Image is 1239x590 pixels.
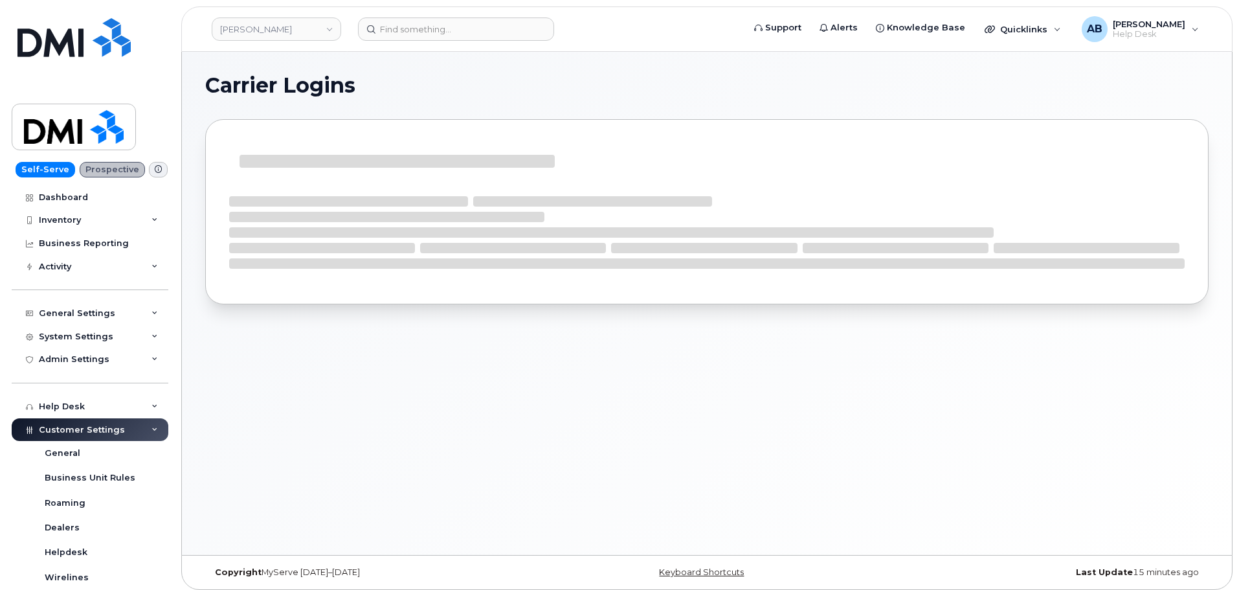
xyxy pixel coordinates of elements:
strong: Copyright [215,567,262,577]
span: Carrier Logins [205,76,355,95]
strong: Last Update [1076,567,1133,577]
div: 15 minutes ago [874,567,1209,578]
a: Keyboard Shortcuts [659,567,744,577]
div: MyServe [DATE]–[DATE] [205,567,540,578]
